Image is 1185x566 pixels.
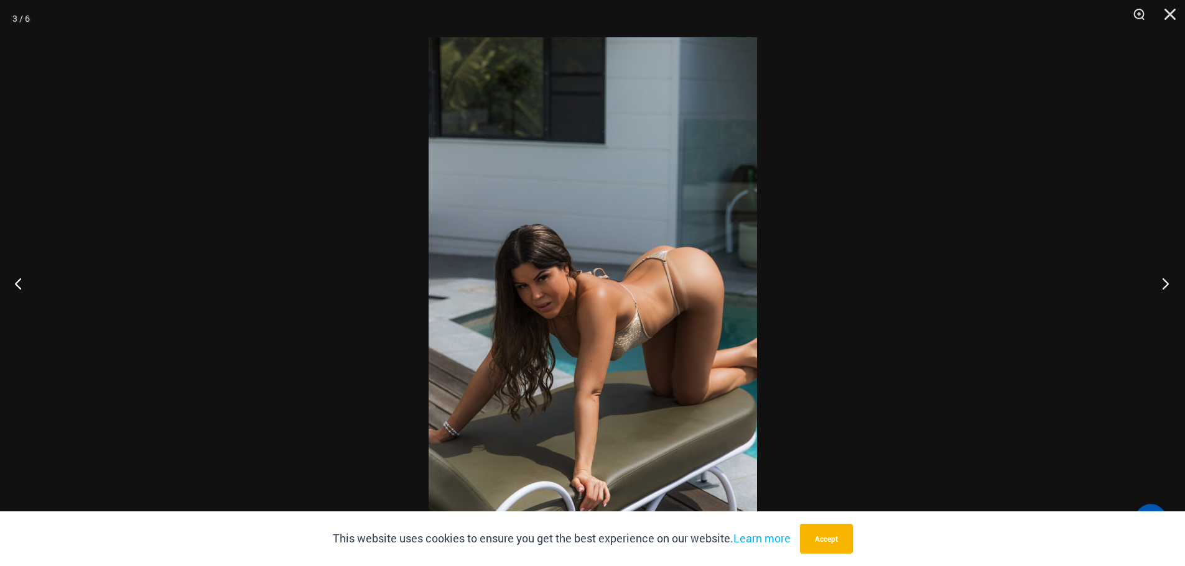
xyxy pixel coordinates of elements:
button: Next [1138,252,1185,314]
button: Accept [800,524,853,554]
div: 3 / 6 [12,9,30,28]
p: This website uses cookies to ensure you get the best experience on our website. [333,529,791,548]
img: Lightning Shimmer Glittering Dunes 819 One Piece Monokini 04 [429,37,757,529]
a: Learn more [733,531,791,545]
